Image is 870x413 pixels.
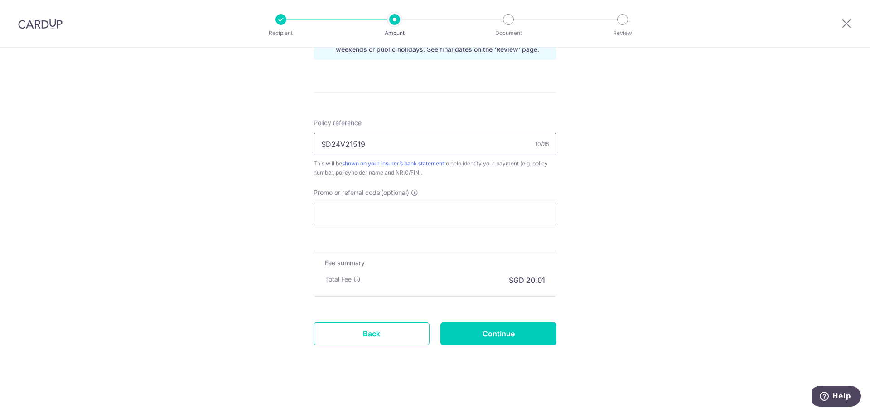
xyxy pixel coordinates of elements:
[361,29,428,38] p: Amount
[509,275,545,286] p: SGD 20.01
[325,258,545,267] h5: Fee summary
[314,118,362,127] label: Policy reference
[314,159,556,177] div: This will be to help identify your payment (e.g. policy number, policyholder name and NRIC/FIN).
[812,386,861,408] iframe: Opens a widget where you can find more information
[325,275,352,284] p: Total Fee
[18,18,63,29] img: CardUp
[475,29,542,38] p: Document
[247,29,314,38] p: Recipient
[535,140,549,149] div: 10/35
[589,29,656,38] p: Review
[314,322,430,345] a: Back
[440,322,556,345] input: Continue
[342,160,444,167] a: shown on your insurer’s bank statement
[381,188,409,197] span: (optional)
[314,188,380,197] span: Promo or referral code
